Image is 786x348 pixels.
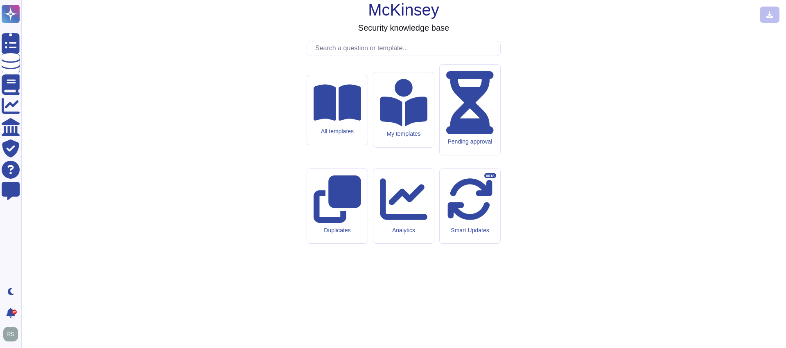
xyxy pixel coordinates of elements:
h3: Security knowledge base [358,23,449,33]
div: Smart Updates [446,227,494,234]
button: user [2,325,24,343]
img: user [3,327,18,341]
div: All templates [314,128,361,135]
input: Search a question or template... [311,41,500,56]
div: Pending approval [446,138,494,145]
div: Duplicates [314,227,361,234]
div: Analytics [380,227,427,234]
div: 9+ [12,310,17,314]
div: My templates [380,130,427,137]
div: BETA [484,173,496,179]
